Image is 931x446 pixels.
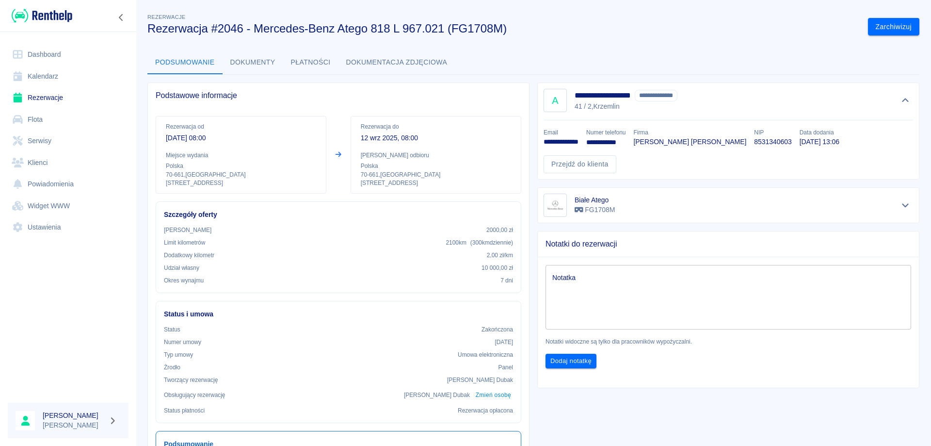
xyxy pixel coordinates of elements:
span: Podstawowe informacje [156,91,521,100]
p: 70-661 , [GEOGRAPHIC_DATA] [166,170,316,179]
p: Udział własny [164,264,199,272]
p: Tworzący rezerwację [164,376,218,384]
a: Dashboard [8,44,128,66]
p: [PERSON_NAME] Dubak [404,391,470,399]
p: Limit kilometrów [164,238,205,247]
p: Status [164,325,180,334]
p: Obsługujący rezerwację [164,391,225,399]
p: [STREET_ADDRESS] [361,179,511,187]
button: Dokumentacja zdjęciowa [338,51,455,74]
a: Powiadomienia [8,173,128,195]
h6: Białe Atego [575,195,615,205]
p: [PERSON_NAME] odbioru [361,151,511,160]
a: Serwisy [8,130,128,152]
span: ( 300 km dziennie ) [470,239,513,246]
button: Zwiń nawigację [114,11,128,24]
h6: Szczegóły oferty [164,210,513,220]
p: Zakończona [482,325,513,334]
p: Email [544,128,578,137]
span: Notatki do rezerwacji [546,239,911,249]
p: Numer telefonu [586,128,626,137]
p: 2,00 zł /km [487,251,513,260]
button: Płatności [283,51,338,74]
p: 41 / 2 , Krzemlin [575,101,677,112]
p: NIP [754,128,791,137]
p: Rezerwacja od [166,122,316,131]
h3: Rezerwacja #2046 - Mercedes-Benz Atego 818 L 967.021 (FG1708M) [147,22,860,35]
button: Zarchiwizuj [868,18,919,36]
p: Miejsce wydania [166,151,316,160]
p: 10 000,00 zł [482,264,513,272]
p: [DATE] 13:06 [800,137,839,147]
a: Przejdź do klienta [544,155,616,173]
h6: Status i umowa [164,309,513,319]
p: Panel [498,363,514,372]
a: Renthelp logo [8,8,72,24]
button: Pokaż szczegóły [898,198,914,212]
p: Numer umowy [164,338,201,347]
p: FG1708M [575,205,615,215]
p: 2100 km [446,238,513,247]
p: Firma [633,128,746,137]
p: [PERSON_NAME] [164,226,211,234]
span: Rezerwacje [147,14,185,20]
a: Ustawienia [8,216,128,238]
button: Zmień osobę [474,388,513,402]
button: Ukryj szczegóły [898,94,914,107]
img: Renthelp logo [12,8,72,24]
button: Dodaj notatkę [546,354,596,369]
p: 70-661 , [GEOGRAPHIC_DATA] [361,170,511,179]
a: Rezerwacje [8,87,128,109]
p: [DATE] [495,338,513,347]
p: Polska [166,162,316,170]
p: Rezerwacja do [361,122,511,131]
p: Okres wynajmu [164,276,204,285]
img: Image [546,196,565,215]
a: Flota [8,109,128,131]
p: 12 wrz 2025, 08:00 [361,133,511,143]
h6: [PERSON_NAME] [43,411,105,420]
button: Dokumenty [223,51,283,74]
p: Żrodło [164,363,180,372]
p: [PERSON_NAME] [PERSON_NAME] [633,137,746,147]
p: Data dodania [800,128,839,137]
p: 2000,00 zł [486,226,513,234]
a: Widget WWW [8,195,128,217]
a: Klienci [8,152,128,174]
p: Umowa elektroniczna [458,350,513,359]
div: A [544,89,567,112]
p: 7 dni [500,276,513,285]
p: Notatki widoczne są tylko dla pracowników wypożyczalni. [546,337,911,346]
p: [PERSON_NAME] [43,420,105,430]
button: Podsumowanie [147,51,223,74]
p: Typ umowy [164,350,193,359]
p: Polska [361,162,511,170]
p: [STREET_ADDRESS] [166,179,316,187]
a: Kalendarz [8,66,128,87]
p: [DATE] 08:00 [166,133,316,143]
p: Rezerwacja opłacona [458,406,513,415]
p: [PERSON_NAME] Dubak [447,376,513,384]
p: Status płatności [164,406,205,415]
p: 8531340603 [754,137,791,147]
p: Dodatkowy kilometr [164,251,214,260]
